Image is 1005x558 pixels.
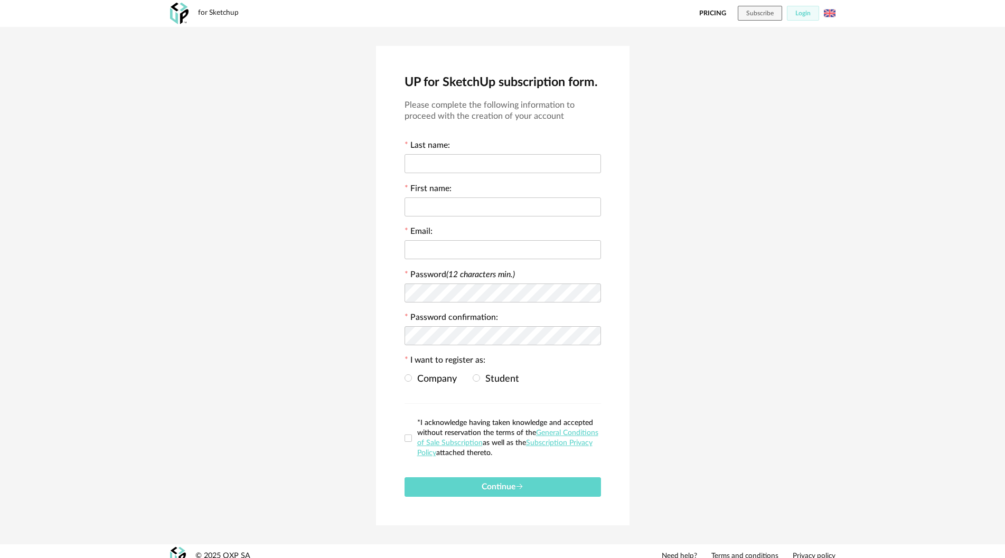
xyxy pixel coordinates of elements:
a: Subscription Privacy Policy [417,439,593,457]
img: us [824,7,835,19]
button: Subscribe [738,6,782,21]
span: Company [412,374,457,384]
a: Pricing [699,6,726,21]
span: Subscribe [746,10,774,16]
label: Password confirmation: [405,314,498,324]
h2: UP for SketchUp subscription form. [405,74,601,90]
label: Last name: [405,141,450,152]
label: First name: [405,185,452,195]
label: I want to register as: [405,356,485,367]
span: Continue [482,483,524,491]
span: Login [795,10,811,16]
label: Password [410,270,515,279]
img: OXP [170,3,189,24]
i: (12 characters min.) [446,270,515,279]
div: for Sketchup [198,8,239,18]
span: Student [480,374,519,384]
label: Email: [405,228,433,238]
button: Login [787,6,819,21]
button: Continue [405,477,601,497]
span: *I acknowledge having taken knowledge and accepted without reservation the terms of the as well a... [417,419,598,457]
h3: Please complete the following information to proceed with the creation of your account [405,100,601,122]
